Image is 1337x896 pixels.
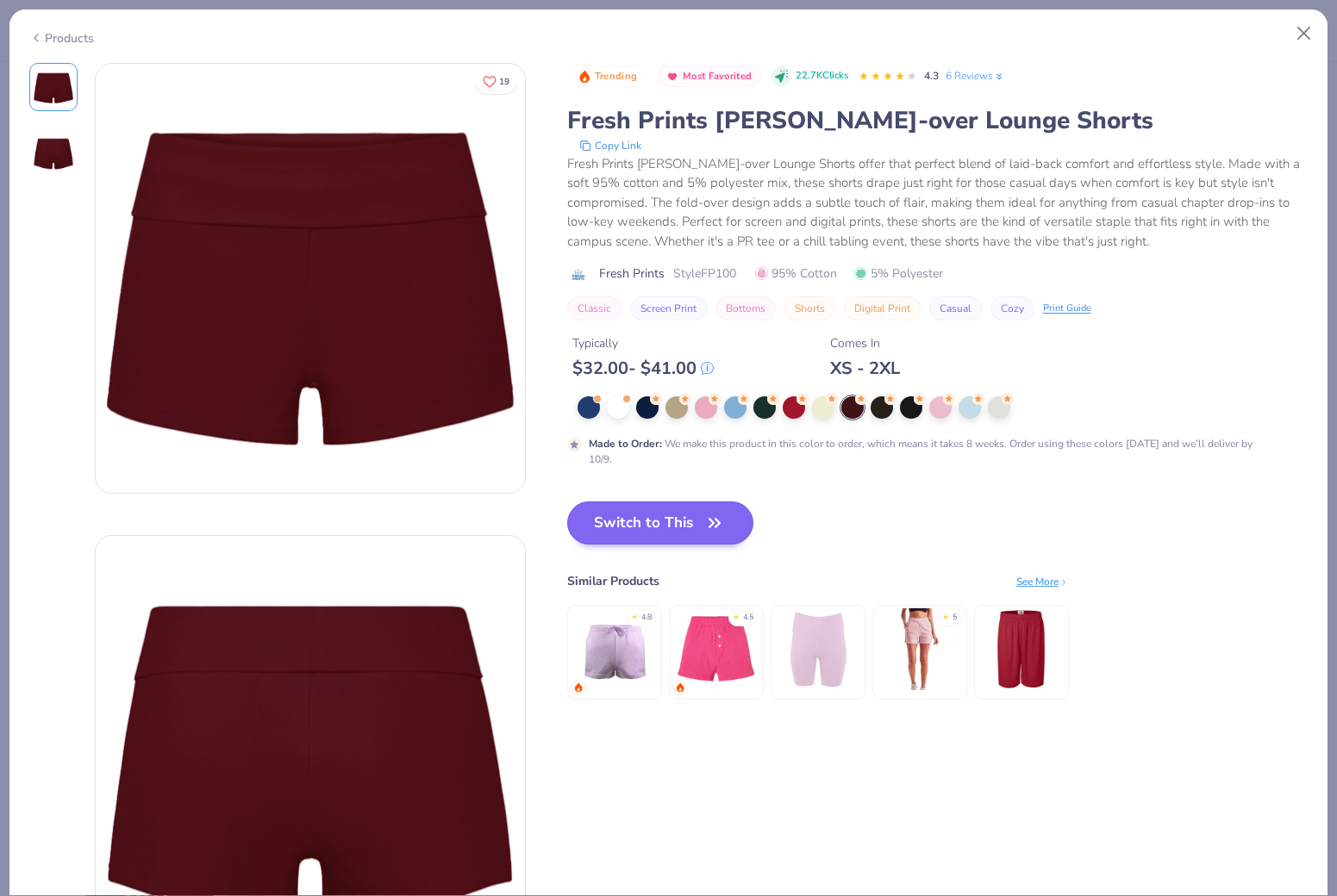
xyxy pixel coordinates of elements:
div: Fresh Prints [PERSON_NAME]-over Lounge Shorts offer that perfect blend of laid-back comfort and e... [567,154,1309,252]
div: $ 32.00 - $ 41.00 [572,358,714,379]
div: ★ [942,612,949,619]
button: Bottoms [715,296,776,320]
span: Most Favorited [683,72,752,81]
span: Style FP100 [673,264,736,283]
div: 4.3 Stars [859,63,917,90]
button: Close [1288,17,1321,50]
div: Fresh Prints [PERSON_NAME]-over Lounge Shorts [567,104,1309,137]
span: 5% Polyester [854,264,943,283]
div: We make this product in this color to order, which means it takes 8 weeks. Order using these colo... [589,436,1257,467]
button: Screen Print [630,296,707,320]
span: 95% Cotton [755,264,837,283]
img: trending.gif [573,682,584,693]
span: Trending [595,72,637,81]
div: ★ [631,612,638,619]
img: TriDri Ladies' Maria Jogger Short [878,608,960,690]
div: Typically [572,334,714,352]
img: brand logo [567,268,590,282]
div: Comes In [830,334,900,352]
button: Like [475,69,517,94]
img: trending.gif [675,682,685,693]
div: Similar Products [567,572,659,590]
span: 22.7K Clicks [796,69,848,84]
button: Digital Print [844,296,921,320]
div: 4.5 [743,612,753,624]
div: ★ [733,612,740,619]
button: Casual [929,296,982,320]
div: Print Guide [1043,302,1091,316]
span: Fresh Prints [599,264,665,283]
div: XS - 2XL [830,358,900,379]
button: Switch to This [567,501,754,544]
img: Back [33,132,74,173]
strong: Made to Order : [589,437,662,451]
img: Trending sort [578,70,591,84]
div: Products [29,29,94,47]
img: Front [96,64,525,493]
img: Badger B-Core 9" Shorts [980,608,1062,690]
img: Front [33,66,74,108]
div: 5 [953,612,957,624]
div: 4.8 [641,612,652,624]
button: copy to clipboard [574,137,647,154]
a: 6 Reviews [946,68,1005,84]
img: Fresh Prints Madison Shorts [573,608,655,690]
img: Fresh Prints Poppy Striped Shorts [675,608,757,690]
button: Classic [567,296,622,320]
span: 19 [499,78,509,86]
span: 4.3 [924,69,939,83]
button: Badge Button [569,65,647,88]
button: Cozy [990,296,1034,320]
img: Most Favorited sort [665,70,679,84]
img: Bella + Canvas High Waist Biker Shorts [777,608,859,690]
button: Badge Button [657,65,761,88]
div: See More [1016,574,1069,589]
button: Shorts [784,296,835,320]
